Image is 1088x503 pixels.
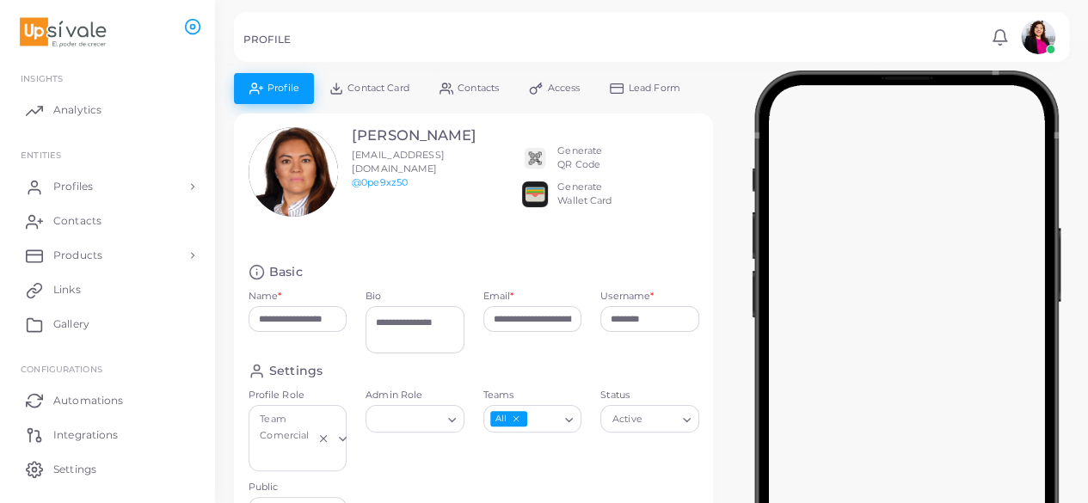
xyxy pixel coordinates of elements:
span: Settings [53,462,96,477]
div: Generate QR Code [557,144,602,172]
span: Active [610,411,644,429]
label: Email [483,290,514,304]
img: apple-wallet.png [522,181,548,207]
a: Automations [13,383,202,417]
label: Public [249,481,347,494]
span: Profiles [53,179,93,194]
span: Products [53,248,102,263]
span: Links [53,282,81,298]
label: Teams [483,389,582,402]
h4: Basic [269,264,303,280]
span: Contact Card [347,83,409,93]
label: Status [600,389,699,402]
input: Search for option [529,410,558,429]
label: Bio [366,290,464,304]
span: Contacts [53,213,101,229]
div: Generate Wallet Card [557,181,612,208]
span: [EMAIL_ADDRESS][DOMAIN_NAME] [352,149,445,175]
a: Contacts [13,204,202,238]
div: Search for option [600,405,699,432]
span: INSIGHTS [21,73,63,83]
span: Gallery [53,316,89,332]
a: @0pe9xz50 [352,176,408,188]
button: Clear Selected [317,432,329,445]
input: Search for option [256,448,313,467]
span: Contacts [458,83,499,93]
div: Search for option [483,405,582,432]
img: qr2.png [522,145,548,171]
div: Search for option [249,405,347,471]
a: avatar [1016,20,1060,54]
h5: PROFILE [243,34,291,46]
img: avatar [1021,20,1055,54]
label: Profile Role [249,389,347,402]
h4: Settings [269,363,323,379]
button: Deselect All [510,413,522,425]
span: Team Comercial [258,411,311,445]
a: Links [13,273,202,307]
a: Integrations [13,417,202,451]
input: Search for option [373,410,441,429]
a: Settings [13,451,202,486]
div: Search for option [366,405,464,432]
a: Profiles [13,169,202,204]
span: Automations [53,393,123,408]
label: Username [600,290,654,304]
span: All [490,411,527,427]
a: Products [13,238,202,273]
span: Access [548,83,581,93]
span: Configurations [21,364,102,374]
a: Analytics [13,93,202,127]
span: ENTITIES [21,150,61,160]
span: Profile [267,83,299,93]
label: Admin Role [366,389,464,402]
input: Search for option [646,410,675,429]
h3: [PERSON_NAME] [352,127,476,144]
a: Gallery [13,307,202,341]
img: logo [15,16,111,48]
label: Name [249,290,282,304]
span: Analytics [53,102,101,118]
span: Lead Form [629,83,680,93]
span: Integrations [53,427,118,443]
